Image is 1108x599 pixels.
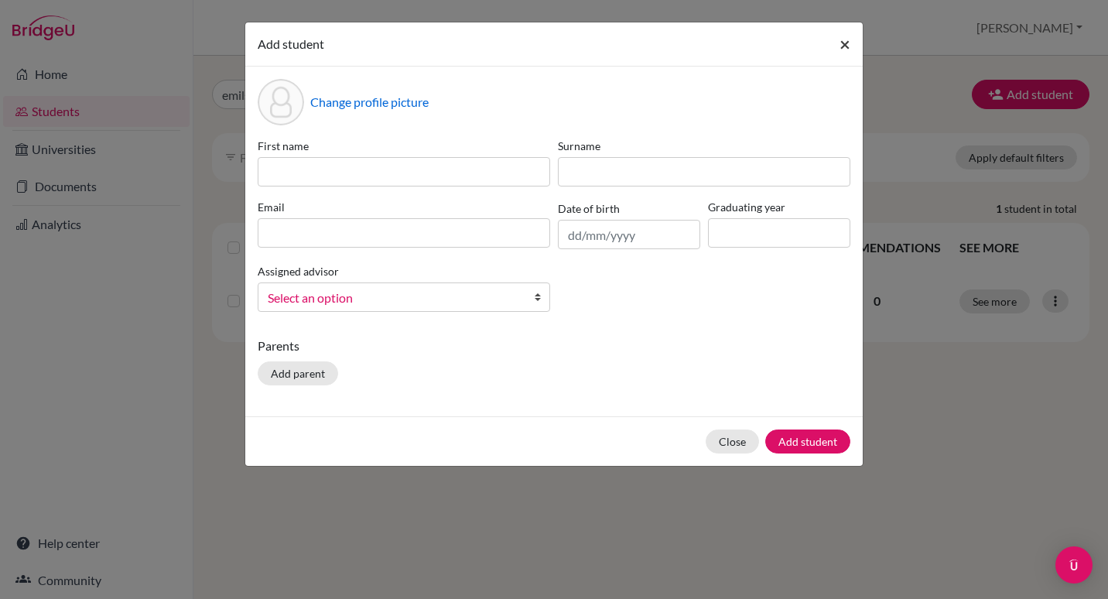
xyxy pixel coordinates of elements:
label: Assigned advisor [258,263,339,279]
label: First name [258,138,550,154]
div: Open Intercom Messenger [1055,546,1093,584]
label: Date of birth [558,200,620,217]
button: Add parent [258,361,338,385]
span: × [840,33,850,55]
span: Select an option [268,288,520,308]
label: Graduating year [708,199,850,215]
button: Close [827,22,863,66]
button: Add student [765,430,850,454]
div: Profile picture [258,79,304,125]
p: Parents [258,337,850,355]
button: Close [706,430,759,454]
input: dd/mm/yyyy [558,220,700,249]
span: Add student [258,36,324,51]
label: Surname [558,138,850,154]
label: Email [258,199,550,215]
